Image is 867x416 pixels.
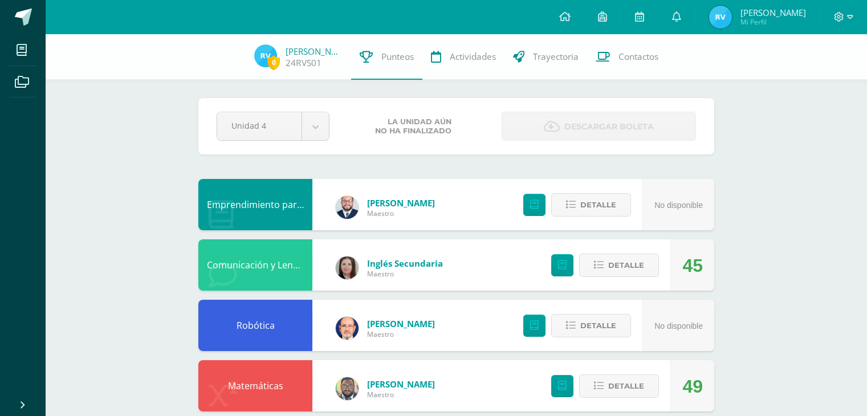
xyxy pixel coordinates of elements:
img: 8af0450cf43d44e38c4a1497329761f3.png [336,256,359,279]
span: Actividades [450,51,496,63]
span: Maestro [367,390,435,399]
img: 5836ed6db2e129ca99ce9567a49f2787.png [254,44,277,67]
span: Trayectoria [533,51,579,63]
div: Robótica [198,300,312,351]
span: [PERSON_NAME] [367,318,435,329]
span: Maestro [367,269,443,279]
span: Descargar boleta [564,113,654,141]
div: Emprendimiento para la Productividad [198,179,312,230]
span: [PERSON_NAME] [367,378,435,390]
a: [PERSON_NAME] [286,46,343,57]
div: 49 [682,361,703,412]
span: 0 [267,55,280,70]
div: Matemáticas [198,360,312,411]
img: 6b7a2a75a6c7e6282b1a1fdce061224c.png [336,317,359,340]
img: 5836ed6db2e129ca99ce9567a49f2787.png [709,6,732,28]
img: 712781701cd376c1a616437b5c60ae46.png [336,377,359,400]
a: Contactos [587,34,667,80]
span: Maestro [367,209,435,218]
button: Detalle [551,193,631,217]
img: eaa624bfc361f5d4e8a554d75d1a3cf6.png [336,196,359,219]
span: Maestro [367,329,435,339]
a: Punteos [351,34,422,80]
span: Punteos [381,51,414,63]
span: Detalle [580,194,616,215]
span: Detalle [608,255,644,276]
div: Comunicación y Lenguaje, Idioma Extranjero Inglés [198,239,312,291]
span: Inglés Secundaria [367,258,443,269]
span: La unidad aún no ha finalizado [375,117,451,136]
a: Actividades [422,34,504,80]
span: Contactos [618,51,658,63]
a: Unidad 4 [217,112,329,140]
button: Detalle [551,314,631,337]
span: Detalle [608,376,644,397]
span: No disponible [654,321,703,331]
button: Detalle [579,374,659,398]
span: Mi Perfil [740,17,806,27]
button: Detalle [579,254,659,277]
span: [PERSON_NAME] [740,7,806,18]
div: 45 [682,240,703,291]
a: Trayectoria [504,34,587,80]
a: 24RVS01 [286,57,321,69]
span: Unidad 4 [231,112,287,139]
span: Detalle [580,315,616,336]
span: [PERSON_NAME] [367,197,435,209]
span: No disponible [654,201,703,210]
